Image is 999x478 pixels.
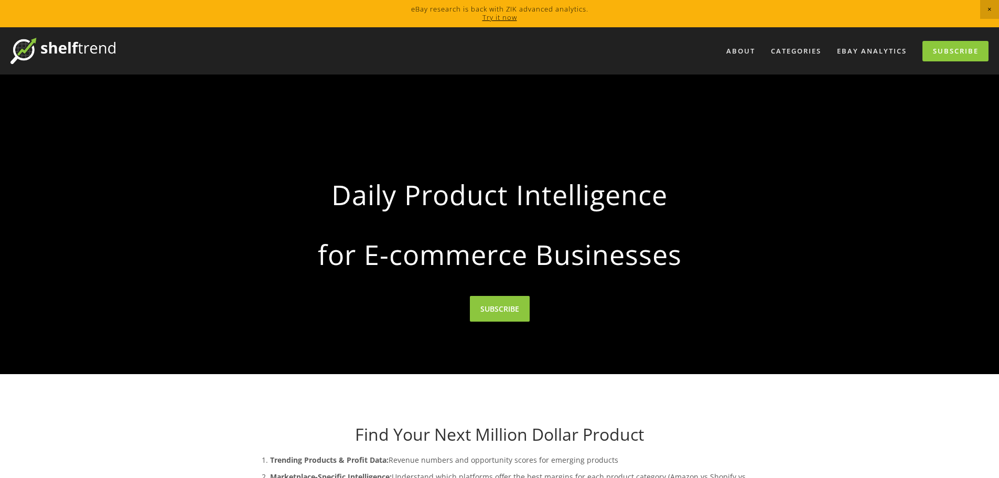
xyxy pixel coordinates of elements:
[266,230,734,279] strong: for E-commerce Businesses
[249,424,750,444] h1: Find Your Next Million Dollar Product
[764,43,828,60] div: Categories
[270,453,750,466] p: Revenue numbers and opportunity scores for emerging products
[922,41,989,61] a: Subscribe
[482,13,517,22] a: Try it now
[270,455,389,465] strong: Trending Products & Profit Data:
[10,38,115,64] img: ShelfTrend
[266,170,734,219] strong: Daily Product Intelligence
[719,43,762,60] a: About
[830,43,914,60] a: eBay Analytics
[470,296,530,322] a: SUBSCRIBE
